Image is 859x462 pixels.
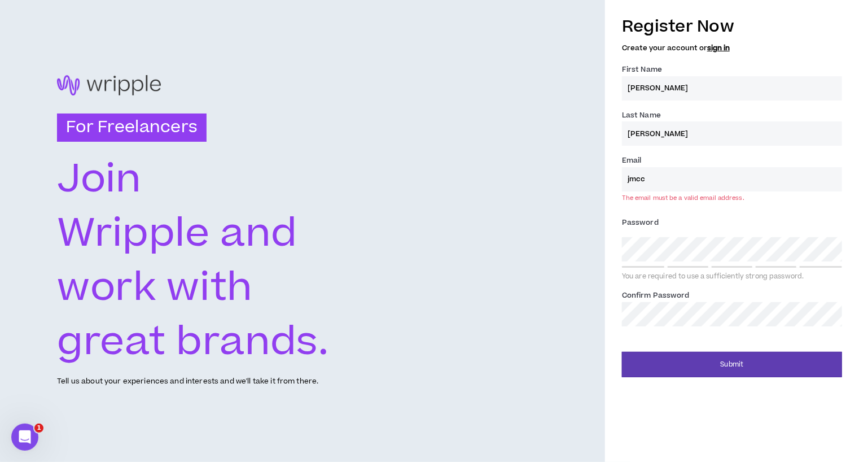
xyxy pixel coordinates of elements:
[57,151,141,207] text: Join
[57,260,253,316] text: work with
[57,114,207,142] h3: For Freelancers
[622,44,842,52] h5: Create your account or
[622,217,659,228] span: Password
[622,121,842,146] input: Last name
[57,376,318,387] p: Tell us about your experiences and interests and we'll take it from there.
[622,272,842,281] div: You are required to use a sufficiently strong password.
[622,15,842,38] h3: Register Now
[34,424,43,433] span: 1
[57,206,297,261] text: Wripple and
[622,194,744,202] div: The email must be a valid email address.
[622,60,662,79] label: First Name
[707,43,730,53] a: sign in
[622,286,690,304] label: Confirm Password
[11,424,38,451] iframe: Intercom live chat
[622,167,842,191] input: Enter Email
[622,352,842,377] button: Submit
[622,151,642,169] label: Email
[57,314,329,370] text: great brands.
[622,76,842,101] input: First name
[622,106,661,124] label: Last Name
